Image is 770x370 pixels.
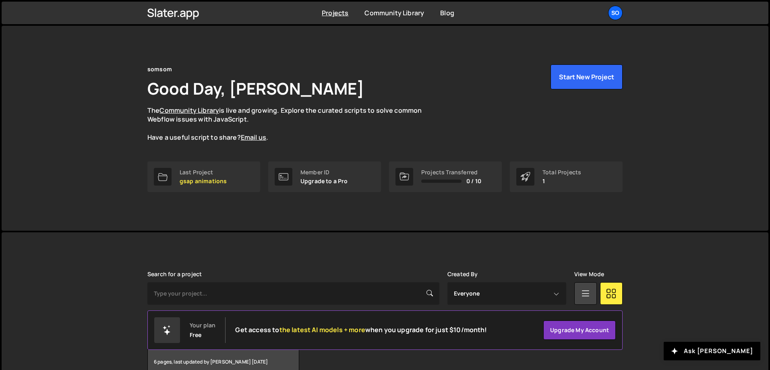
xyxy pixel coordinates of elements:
[147,161,260,192] a: Last Project gsap animations
[190,332,202,338] div: Free
[574,271,604,277] label: View Mode
[147,64,172,74] div: somsom
[551,64,623,89] button: Start New Project
[147,77,364,99] h1: Good Day, [PERSON_NAME]
[241,133,266,142] a: Email us
[364,8,424,17] a: Community Library
[147,282,439,305] input: Type your project...
[421,169,481,176] div: Projects Transferred
[180,178,227,184] p: gsap animations
[664,342,760,360] button: Ask [PERSON_NAME]
[235,326,487,334] h2: Get access to when you upgrade for just $10/month!
[447,271,478,277] label: Created By
[608,6,623,20] a: so
[147,106,437,142] p: The is live and growing. Explore the curated scripts to solve common Webflow issues with JavaScri...
[190,322,215,329] div: Your plan
[322,8,348,17] a: Projects
[440,8,454,17] a: Blog
[279,325,365,334] span: the latest AI models + more
[542,169,581,176] div: Total Projects
[300,178,348,184] p: Upgrade to a Pro
[543,320,616,340] a: Upgrade my account
[147,271,202,277] label: Search for a project
[300,169,348,176] div: Member ID
[180,169,227,176] div: Last Project
[159,106,219,115] a: Community Library
[466,178,481,184] span: 0 / 10
[542,178,581,184] p: 1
